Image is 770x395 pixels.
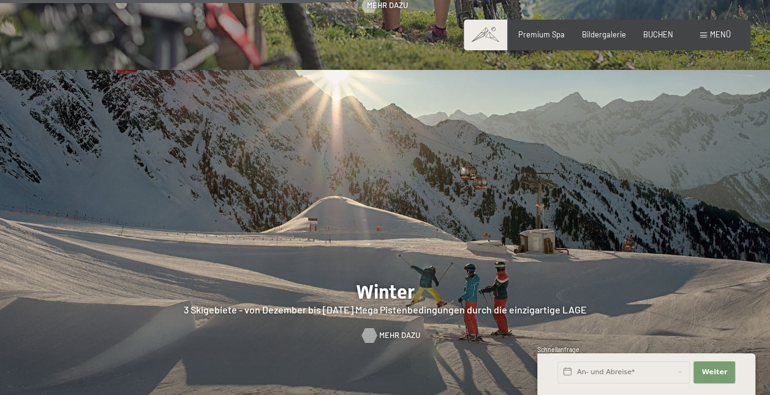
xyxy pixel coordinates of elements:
span: Schnellanfrage [537,346,579,353]
span: Mehr dazu [379,330,420,341]
a: Mehr dazu [362,330,408,341]
button: Weiter [693,361,735,383]
a: BUCHEN [643,29,673,39]
a: Bildergalerie [582,29,626,39]
span: Menü [710,29,731,39]
span: Weiter [701,367,727,377]
a: Premium Spa [518,29,565,39]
